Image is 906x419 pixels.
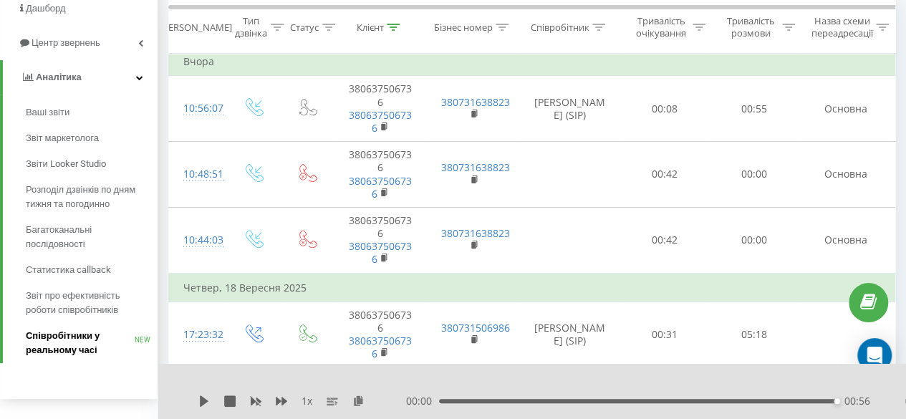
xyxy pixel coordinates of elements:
[844,394,869,408] span: 00:56
[710,207,799,273] td: 00:00
[36,72,82,82] span: Аналiтика
[349,239,412,266] a: 380637506736
[334,76,427,142] td: 380637506736
[26,100,158,125] a: Ваші звіти
[32,37,100,48] span: Центр звернень
[26,283,158,323] a: Звіт про ефективність роботи співробітників
[26,323,158,363] a: Співробітники у реальному часіNEW
[26,289,150,317] span: Звіт про ефективність роботи співробітників
[530,21,589,33] div: Співробітник
[620,302,710,367] td: 00:31
[433,21,492,33] div: Бізнес номер
[334,207,427,273] td: 380637506736
[620,207,710,273] td: 00:42
[235,15,267,39] div: Тип дзвінка
[620,76,710,142] td: 00:08
[632,15,689,39] div: Тривалість очікування
[302,394,312,408] span: 1 x
[441,321,510,334] a: 380731506986
[799,142,892,208] td: Основна
[26,263,111,277] span: Статистика callback
[26,177,158,217] a: Розподіл дзвінків по дням тижня та погодинно
[834,398,840,404] div: Accessibility label
[26,105,69,120] span: Ваші звіти
[26,183,150,211] span: Розподіл дзвінків по дням тижня та погодинно
[441,95,510,109] a: 380731638823
[26,131,99,145] span: Звіт маркетолога
[183,321,212,349] div: 17:23:32
[710,302,799,367] td: 05:18
[620,142,710,208] td: 00:42
[349,174,412,201] a: 380637506736
[710,142,799,208] td: 00:00
[26,257,158,283] a: Статистика callback
[183,160,212,188] div: 10:48:51
[290,21,319,33] div: Статус
[334,302,427,367] td: 380637506736
[441,160,510,174] a: 380731638823
[160,21,232,33] div: [PERSON_NAME]
[26,125,158,151] a: Звіт маркетолога
[799,76,892,142] td: Основна
[722,15,779,39] div: Тривалість розмови
[406,394,439,408] span: 00:00
[349,334,412,360] a: 380637506736
[710,76,799,142] td: 00:55
[334,142,427,208] td: 380637506736
[349,108,412,135] a: 380637506736
[520,302,620,367] td: [PERSON_NAME] (SIP)
[26,217,158,257] a: Багатоканальні послідовності
[26,157,106,171] span: Звіти Looker Studio
[26,3,66,14] span: Дашборд
[3,60,158,95] a: Аналiтика
[26,151,158,177] a: Звіти Looker Studio
[183,226,212,254] div: 10:44:03
[441,226,510,240] a: 380731638823
[520,76,620,142] td: [PERSON_NAME] (SIP)
[857,338,892,372] div: Open Intercom Messenger
[183,95,212,122] div: 10:56:07
[356,21,383,33] div: Клієнт
[799,207,892,273] td: Основна
[26,223,150,251] span: Багатоканальні послідовності
[26,329,135,357] span: Співробітники у реальному часі
[811,15,872,39] div: Назва схеми переадресації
